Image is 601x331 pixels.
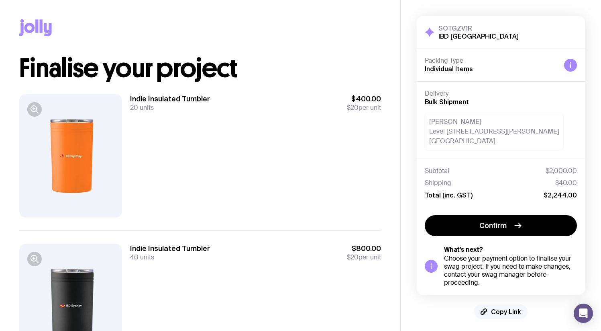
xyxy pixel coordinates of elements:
[425,98,469,105] span: Bulk Shipment
[444,255,577,287] div: Choose your payment option to finalise your swag project. If you need to make changes, contact yo...
[130,253,154,261] span: 40 units
[438,32,519,40] h2: IBD [GEOGRAPHIC_DATA]
[574,304,593,323] div: Open Intercom Messenger
[425,65,473,72] span: Individual Items
[19,56,381,81] h1: Finalise your project
[347,253,359,261] span: $20
[347,104,381,112] span: per unit
[546,167,577,175] span: $2,000.00
[438,24,519,32] h3: SOTGZV1R
[444,246,577,254] h5: What’s next?
[425,57,558,65] h4: Packing Type
[130,103,154,112] span: 20 units
[491,308,521,316] span: Copy Link
[425,215,577,236] button: Confirm
[347,94,381,104] span: $400.00
[425,113,564,150] div: [PERSON_NAME] Level [STREET_ADDRESS][PERSON_NAME] [GEOGRAPHIC_DATA]
[479,221,507,230] span: Confirm
[347,253,381,261] span: per unit
[425,191,473,199] span: Total (inc. GST)
[347,244,381,253] span: $800.00
[474,304,528,319] button: Copy Link
[555,179,577,187] span: $40.00
[130,94,210,104] h3: Indie Insulated Tumbler
[347,103,359,112] span: $20
[425,167,449,175] span: Subtotal
[544,191,577,199] span: $2,244.00
[130,244,210,253] h3: Indie Insulated Tumbler
[425,179,451,187] span: Shipping
[425,90,577,98] h4: Delivery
